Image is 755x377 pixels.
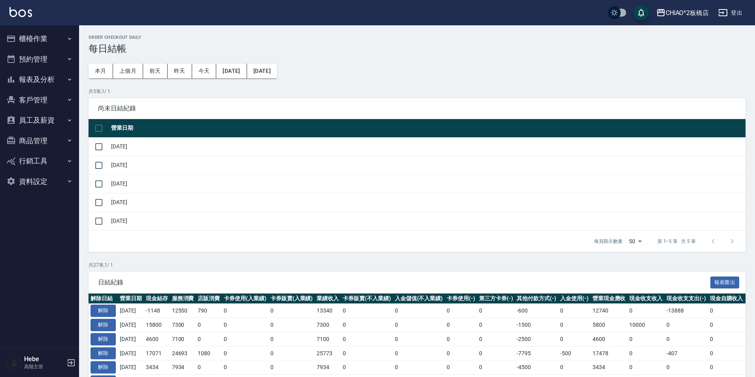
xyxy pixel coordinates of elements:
[558,304,591,318] td: 0
[591,346,628,360] td: 17478
[91,361,116,373] button: 解除
[715,6,746,20] button: 登出
[3,90,76,110] button: 客戶管理
[515,332,558,346] td: -2500
[170,346,196,360] td: 24693
[216,64,247,78] button: [DATE]
[118,304,144,318] td: [DATE]
[393,318,445,332] td: 0
[91,319,116,331] button: 解除
[315,318,341,332] td: 7300
[477,318,515,332] td: 0
[477,332,515,346] td: 0
[109,137,746,156] td: [DATE]
[708,332,745,346] td: 0
[341,294,393,304] th: 卡券販賣(不入業績)
[558,318,591,332] td: 0
[222,346,268,360] td: 0
[315,332,341,346] td: 7100
[341,318,393,332] td: 0
[664,318,708,332] td: 0
[591,294,628,304] th: 營業現金應收
[192,64,217,78] button: 今天
[515,294,558,304] th: 其他付款方式(-)
[445,346,477,360] td: 0
[594,238,623,245] p: 每頁顯示數量
[222,304,268,318] td: 0
[515,304,558,318] td: -600
[708,360,745,375] td: 0
[315,294,341,304] th: 業績收入
[170,318,196,332] td: 7300
[89,294,118,304] th: 解除日結
[315,360,341,375] td: 7934
[196,294,222,304] th: 店販消費
[3,28,76,49] button: 櫃檯作業
[268,294,315,304] th: 卡券販賣(入業績)
[708,304,745,318] td: 0
[653,5,712,21] button: CHIAO^2板橋店
[9,7,32,17] img: Logo
[24,363,64,370] p: 高階主管
[710,277,740,289] button: 報表匯出
[170,304,196,318] td: 12550
[627,332,664,346] td: 0
[170,360,196,375] td: 7934
[3,151,76,171] button: 行銷工具
[118,360,144,375] td: [DATE]
[315,304,341,318] td: 13340
[708,318,745,332] td: 0
[341,360,393,375] td: 0
[196,332,222,346] td: 0
[6,355,22,371] img: Person
[558,332,591,346] td: 0
[196,318,222,332] td: 0
[477,304,515,318] td: 0
[445,318,477,332] td: 0
[144,304,170,318] td: -1148
[627,304,664,318] td: 0
[268,304,315,318] td: 0
[341,304,393,318] td: 0
[515,346,558,360] td: -7795
[98,278,710,286] span: 日結紀錄
[109,119,746,138] th: 營業日期
[3,69,76,90] button: 報表及分析
[664,332,708,346] td: 0
[666,8,709,18] div: CHIAO^2板橋店
[222,332,268,346] td: 0
[24,355,64,363] h5: Hebe
[341,346,393,360] td: 0
[477,360,515,375] td: 0
[341,332,393,346] td: 0
[109,156,746,174] td: [DATE]
[708,346,745,360] td: 0
[222,318,268,332] td: 0
[657,238,696,245] p: 第 1–5 筆 共 5 筆
[247,64,277,78] button: [DATE]
[558,360,591,375] td: 0
[515,318,558,332] td: -1500
[268,346,315,360] td: 0
[170,294,196,304] th: 服務消費
[3,110,76,131] button: 員工及薪資
[3,49,76,70] button: 預約管理
[89,64,113,78] button: 本月
[591,304,628,318] td: 12740
[3,171,76,192] button: 資料設定
[445,332,477,346] td: 0
[393,304,445,318] td: 0
[591,360,628,375] td: 3434
[268,332,315,346] td: 0
[445,294,477,304] th: 卡券使用(-)
[393,294,445,304] th: 入金儲值(不入業績)
[196,304,222,318] td: 790
[168,64,192,78] button: 昨天
[89,88,746,95] p: 共 5 筆, 1 / 1
[268,360,315,375] td: 0
[515,360,558,375] td: -4500
[144,360,170,375] td: 3434
[268,318,315,332] td: 0
[91,333,116,345] button: 解除
[170,332,196,346] td: 7100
